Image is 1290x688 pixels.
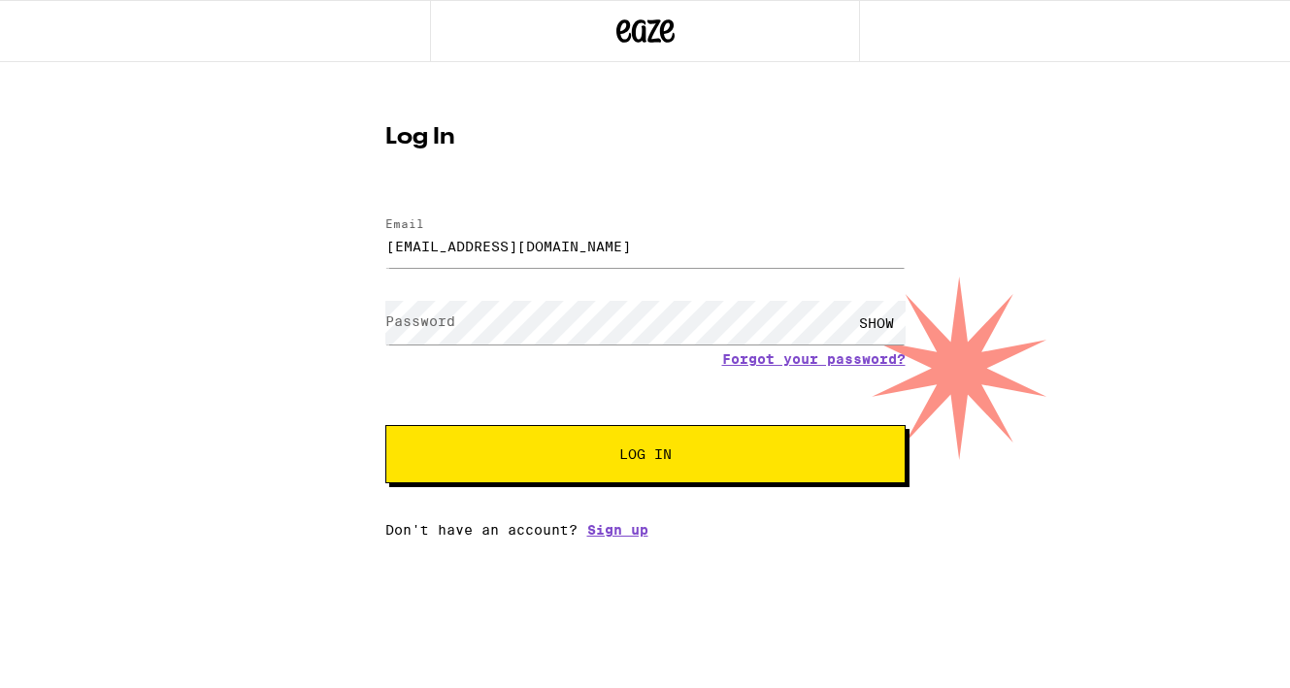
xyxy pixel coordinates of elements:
div: SHOW [847,301,906,344]
input: Email [385,224,906,268]
label: Email [385,217,424,230]
span: Log In [619,447,672,461]
button: Log In [385,425,906,483]
label: Password [385,313,455,329]
a: Forgot your password? [722,351,906,367]
a: Sign up [587,522,648,538]
div: Don't have an account? [385,522,906,538]
h1: Log In [385,126,906,149]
